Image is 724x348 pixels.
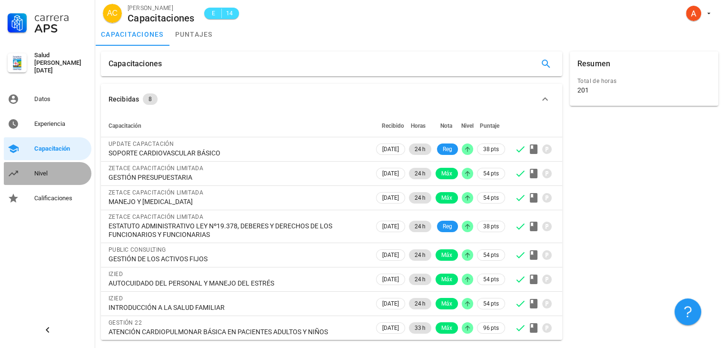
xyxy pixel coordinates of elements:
[109,328,367,336] div: ATENCIÓN CARDIOPULMONAR BÁSICA EN PACIENTES ADULTOS Y NIÑOS
[443,221,452,232] span: Reg
[441,192,452,204] span: Máx
[415,192,426,204] span: 24 h
[415,322,426,334] span: 33 h
[461,123,474,129] span: Nivel
[475,114,507,137] th: Puntaje
[109,165,203,172] span: ZETACE CAPACITACIÓN LIMITADA
[483,275,499,284] span: 54 pts
[407,114,433,137] th: Horas
[34,11,88,23] div: Carrera
[382,168,399,179] span: [DATE]
[483,323,499,333] span: 96 pts
[483,299,499,308] span: 54 pts
[109,295,123,302] span: IZIED
[382,193,399,203] span: [DATE]
[169,23,218,46] a: puntajes
[226,9,233,18] span: 14
[109,123,141,129] span: Capacitación
[128,13,195,23] div: Capacitaciones
[34,23,88,34] div: APS
[34,145,88,153] div: Capacitación
[109,149,367,157] div: SOPORTE CARDIOVASCULAR BÁSICO
[415,249,426,261] span: 24 h
[382,250,399,260] span: [DATE]
[577,86,589,94] div: 201
[109,94,139,104] div: Recibidas
[34,51,88,74] div: Salud [PERSON_NAME][DATE]
[411,123,426,129] span: Horas
[109,246,166,253] span: PUBLIC CONSULTING
[415,143,426,155] span: 24 h
[686,6,701,21] div: avatar
[109,319,142,326] span: GESTIÓN 22
[4,88,91,111] a: Datos
[441,274,452,285] span: Máx
[415,168,426,179] span: 24 h
[441,249,452,261] span: Máx
[440,123,452,129] span: Nota
[4,137,91,160] a: Capacitación
[415,274,426,285] span: 24 h
[483,193,499,203] span: 54 pts
[4,113,91,135] a: Experiencia
[109,214,203,220] span: ZETACE CAPACITACIÓN LIMITADA
[103,4,122,23] div: avatar
[443,143,452,155] span: Reg
[441,322,452,334] span: Máx
[433,114,460,137] th: Nota
[441,168,452,179] span: Máx
[210,9,218,18] span: E
[101,114,374,137] th: Capacitación
[128,3,195,13] div: [PERSON_NAME]
[382,323,399,333] span: [DATE]
[34,170,88,177] div: Nivel
[109,51,162,76] div: Capacitaciones
[109,173,367,182] div: GESTIÓN PRESUPUESTARIA
[374,114,407,137] th: Recibido
[382,123,404,129] span: Recibido
[483,169,499,178] span: 54 pts
[109,189,203,196] span: ZETACE CAPACITACIÓN LIMITADA
[34,194,88,202] div: Calificaciones
[109,271,123,277] span: IZIED
[483,144,499,154] span: 38 pts
[382,274,399,285] span: [DATE]
[382,144,399,154] span: [DATE]
[382,298,399,309] span: [DATE]
[483,222,499,231] span: 38 pts
[109,197,367,206] div: MANEJO Y [MEDICAL_DATA]
[109,279,367,287] div: AUTOCUIDADO DEL PERSONAL Y MANEJO DEL ESTRÉS
[101,84,562,114] button: Recibidas 8
[441,298,452,309] span: Máx
[382,221,399,232] span: [DATE]
[4,187,91,210] a: Calificaciones
[109,222,367,239] div: ESTATUTO ADMINISTRATIVO LEY Nº19.378, DEBERES Y DERECHOS DE LOS FUNCIONARIOS Y FUNCIONARIAS
[34,95,88,103] div: Datos
[415,298,426,309] span: 24 h
[95,23,169,46] a: capacitaciones
[577,76,711,86] div: Total de horas
[460,114,475,137] th: Nivel
[109,141,174,147] span: UPDATE CAPACTACIÓN
[4,162,91,185] a: Nivel
[415,221,426,232] span: 24 h
[149,93,152,105] span: 8
[34,120,88,128] div: Experiencia
[107,4,118,23] span: AC
[109,303,367,312] div: INTRODUCCIÓN A LA SALUD FAMILIAR
[577,51,610,76] div: Resumen
[480,123,499,129] span: Puntaje
[109,255,367,263] div: GESTIÓN DE LOS ACTIVOS FIJOS
[483,250,499,260] span: 54 pts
